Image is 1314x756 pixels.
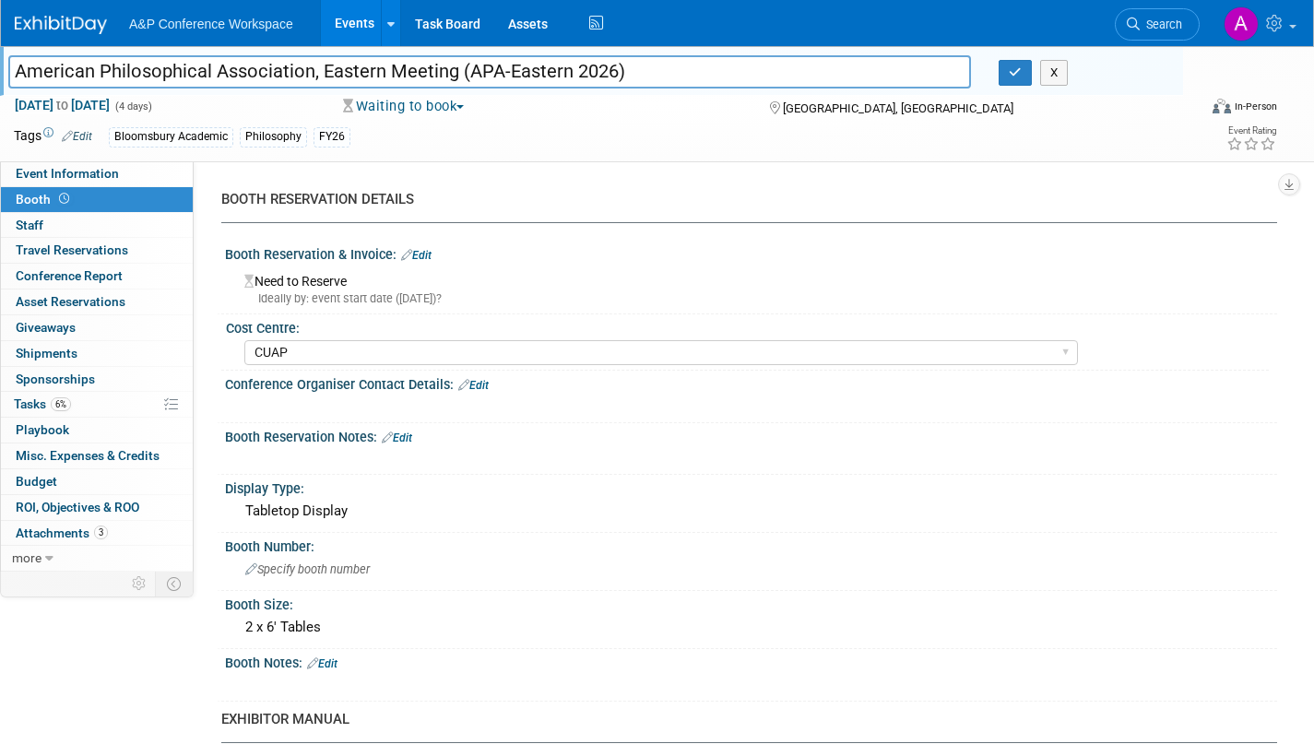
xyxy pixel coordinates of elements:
a: Asset Reservations [1,289,193,314]
span: Attachments [16,526,108,540]
div: Tabletop Display [239,497,1263,526]
div: Booth Size: [225,591,1277,614]
span: Conference Report [16,268,123,283]
span: ROI, Objectives & ROO [16,500,139,514]
img: Format-Inperson.png [1213,99,1231,113]
span: Staff [16,218,43,232]
span: Travel Reservations [16,242,128,257]
td: Toggle Event Tabs [156,572,194,596]
div: Conference Organiser Contact Details: [225,371,1277,395]
span: Shipments [16,346,77,360]
span: Misc. Expenses & Credits [16,448,160,463]
a: Conference Report [1,264,193,289]
td: Personalize Event Tab Strip [124,572,156,596]
span: 3 [94,526,108,539]
a: Search [1115,8,1200,41]
a: Travel Reservations [1,238,193,263]
div: Philosophy [240,127,307,147]
button: X [1040,60,1069,86]
span: Budget [16,474,57,489]
a: Giveaways [1,315,193,340]
div: Event Rating [1226,126,1276,136]
a: Sponsorships [1,367,193,392]
div: Booth Reservation & Invoice: [225,241,1277,265]
div: Need to Reserve [239,267,1263,307]
span: Sponsorships [16,372,95,386]
span: Event Information [16,166,119,181]
div: Event Format [1090,96,1277,124]
a: Tasks6% [1,392,193,417]
span: Asset Reservations [16,294,125,309]
span: Specify booth number [245,562,370,576]
span: (4 days) [113,100,152,112]
span: Giveaways [16,320,76,335]
div: Bloomsbury Academic [109,127,233,147]
div: 2 x 6' Tables [239,613,1263,642]
a: Edit [307,657,337,670]
span: Booth [16,192,73,207]
a: Edit [382,431,412,444]
img: Amanda Oney [1224,6,1259,41]
a: more [1,546,193,571]
a: Edit [458,379,489,392]
div: Booth Reservation Notes: [225,423,1277,447]
a: Attachments3 [1,521,193,546]
div: EXHIBITOR MANUAL [221,710,1263,729]
div: Booth Number: [225,533,1277,556]
span: [GEOGRAPHIC_DATA], [GEOGRAPHIC_DATA] [783,101,1013,115]
a: Booth [1,187,193,212]
div: Cost Centre: [226,314,1269,337]
div: Ideally by: event start date ([DATE])? [244,290,1263,307]
span: Playbook [16,422,69,437]
span: more [12,550,41,565]
a: Playbook [1,418,193,443]
img: ExhibitDay [15,16,107,34]
div: FY26 [314,127,350,147]
span: A&P Conference Workspace [129,17,293,31]
span: 6% [51,397,71,411]
a: ROI, Objectives & ROO [1,495,193,520]
td: Tags [14,126,92,148]
a: Edit [62,130,92,143]
a: Staff [1,213,193,238]
span: Booth not reserved yet [55,192,73,206]
div: Display Type: [225,475,1277,498]
a: Edit [401,249,432,262]
button: Waiting to book [337,97,471,116]
div: Booth Notes: [225,649,1277,673]
span: [DATE] [DATE] [14,97,111,113]
a: Budget [1,469,193,494]
span: Search [1140,18,1182,31]
div: BOOTH RESERVATION DETAILS [221,190,1263,209]
a: Shipments [1,341,193,366]
a: Event Information [1,161,193,186]
div: In-Person [1234,100,1277,113]
a: Misc. Expenses & Credits [1,443,193,468]
span: to [53,98,71,112]
span: Tasks [14,396,71,411]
